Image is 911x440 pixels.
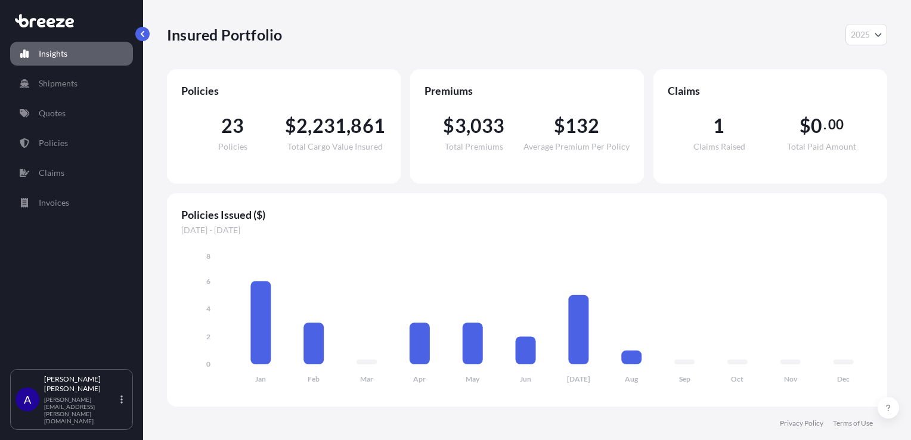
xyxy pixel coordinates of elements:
tspan: Nov [784,374,798,383]
span: Premiums [424,83,630,98]
span: . [823,120,826,129]
span: 033 [470,116,505,135]
p: Policies [39,137,68,149]
tspan: [DATE] [567,374,590,383]
span: $ [443,116,454,135]
p: Quotes [39,107,66,119]
p: Shipments [39,78,78,89]
p: Insights [39,48,67,60]
p: [PERSON_NAME][EMAIL_ADDRESS][PERSON_NAME][DOMAIN_NAME] [44,396,118,424]
button: Year Selector [845,24,887,45]
span: Policies [181,83,386,98]
span: $ [554,116,565,135]
tspan: Mar [360,374,373,383]
span: A [24,393,31,405]
span: Policies Issued ($) [181,207,873,222]
p: Invoices [39,197,69,209]
span: $ [800,116,811,135]
a: Invoices [10,191,133,215]
tspan: May [466,374,480,383]
span: [DATE] - [DATE] [181,224,873,236]
p: Insured Portfolio [167,25,282,44]
a: Claims [10,161,133,185]
span: Average Premium Per Policy [523,142,630,151]
tspan: Apr [413,374,426,383]
tspan: Aug [625,374,639,383]
tspan: 0 [206,360,210,368]
span: 231 [312,116,347,135]
tspan: 8 [206,252,210,261]
a: Terms of Use [833,419,873,428]
span: 861 [351,116,385,135]
tspan: Jan [255,374,266,383]
p: Claims [39,167,64,179]
span: 00 [828,120,844,129]
tspan: 2 [206,332,210,341]
span: Total Cargo Value Insured [287,142,383,151]
a: Shipments [10,72,133,95]
span: 2025 [851,29,870,41]
span: 3 [455,116,466,135]
span: Policies [218,142,247,151]
a: Quotes [10,101,133,125]
span: 132 [565,116,600,135]
span: Claims [668,83,873,98]
tspan: 6 [206,277,210,286]
span: 0 [811,116,822,135]
span: Claims Raised [693,142,745,151]
a: Privacy Policy [780,419,823,428]
tspan: Dec [837,374,850,383]
span: $ [285,116,296,135]
tspan: Feb [308,374,320,383]
span: 23 [221,116,244,135]
span: 2 [296,116,308,135]
a: Insights [10,42,133,66]
span: Total Premiums [445,142,503,151]
span: Total Paid Amount [787,142,856,151]
span: , [308,116,312,135]
tspan: Oct [731,374,743,383]
span: 1 [713,116,724,135]
tspan: Jun [520,374,531,383]
tspan: 4 [206,304,210,313]
a: Policies [10,131,133,155]
span: , [466,116,470,135]
p: [PERSON_NAME] [PERSON_NAME] [44,374,118,393]
tspan: Sep [679,374,690,383]
span: , [346,116,351,135]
